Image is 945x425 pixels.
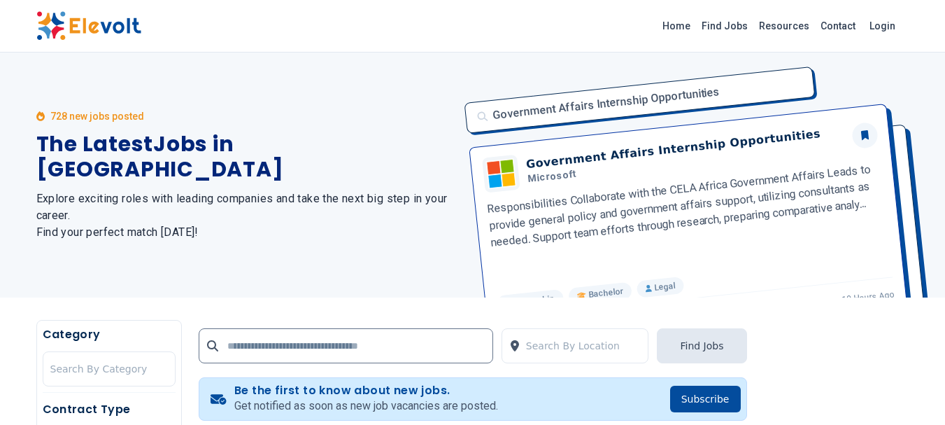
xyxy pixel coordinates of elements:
[696,15,753,37] a: Find Jobs
[36,190,456,241] h2: Explore exciting roles with leading companies and take the next big step in your career. Find you...
[657,15,696,37] a: Home
[36,132,456,182] h1: The Latest Jobs in [GEOGRAPHIC_DATA]
[753,15,815,37] a: Resources
[861,12,904,40] a: Login
[50,109,144,123] p: 728 new jobs posted
[43,326,176,343] h5: Category
[670,386,741,412] button: Subscribe
[815,15,861,37] a: Contact
[36,11,141,41] img: Elevolt
[234,398,498,414] p: Get notified as soon as new job vacancies are posted.
[234,384,498,398] h4: Be the first to know about new jobs.
[657,328,746,363] button: Find Jobs
[43,401,176,418] h5: Contract Type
